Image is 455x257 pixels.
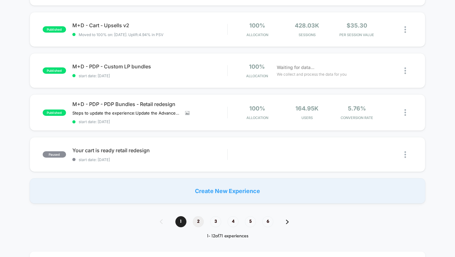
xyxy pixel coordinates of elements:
[72,22,227,28] span: M+D - Cart - Upsells v2
[72,110,180,116] span: Steps to update the experience:Update the Advanced RulingUpdate the page targeting
[227,216,239,227] span: 4
[262,216,273,227] span: 6
[249,63,265,70] span: 100%
[284,116,330,120] span: Users
[295,22,319,29] span: 428.03k
[210,216,221,227] span: 3
[72,73,227,78] span: start date: [DATE]
[72,101,227,107] span: M+D - PDP - PDP Bundles - Retail redesign
[43,110,66,116] span: published
[249,105,265,112] span: 100%
[246,33,268,37] span: Allocation
[348,105,366,112] span: 5.76%
[72,157,227,162] span: start date: [DATE]
[72,119,227,124] span: start date: [DATE]
[30,178,426,204] div: Create New Experience
[79,32,163,37] span: Moved to 100% on: [DATE] . Uplift: 4.94% in PSV
[246,116,268,120] span: Allocation
[245,216,256,227] span: 5
[246,74,268,78] span: Allocation
[72,147,227,154] span: Your cart is ready retail redesign
[277,71,347,77] span: We collect and process the data for you
[286,220,289,224] img: pagination forward
[334,116,380,120] span: CONVERSION RATE
[72,63,227,70] span: M+D - PDP - Custom LP bundles
[295,105,318,112] span: 164.95k
[43,26,66,33] span: published
[404,151,406,158] img: close
[404,109,406,116] img: close
[43,67,66,74] span: published
[175,216,186,227] span: 1
[249,22,265,29] span: 100%
[277,64,314,71] span: Waiting for data...
[404,67,406,74] img: close
[193,216,204,227] span: 2
[284,33,330,37] span: Sessions
[404,26,406,33] img: close
[154,234,301,239] div: 1 - 12 of 71 experiences
[43,151,66,158] span: paused
[334,33,380,37] span: PER SESSION VALUE
[347,22,367,29] span: $35.30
